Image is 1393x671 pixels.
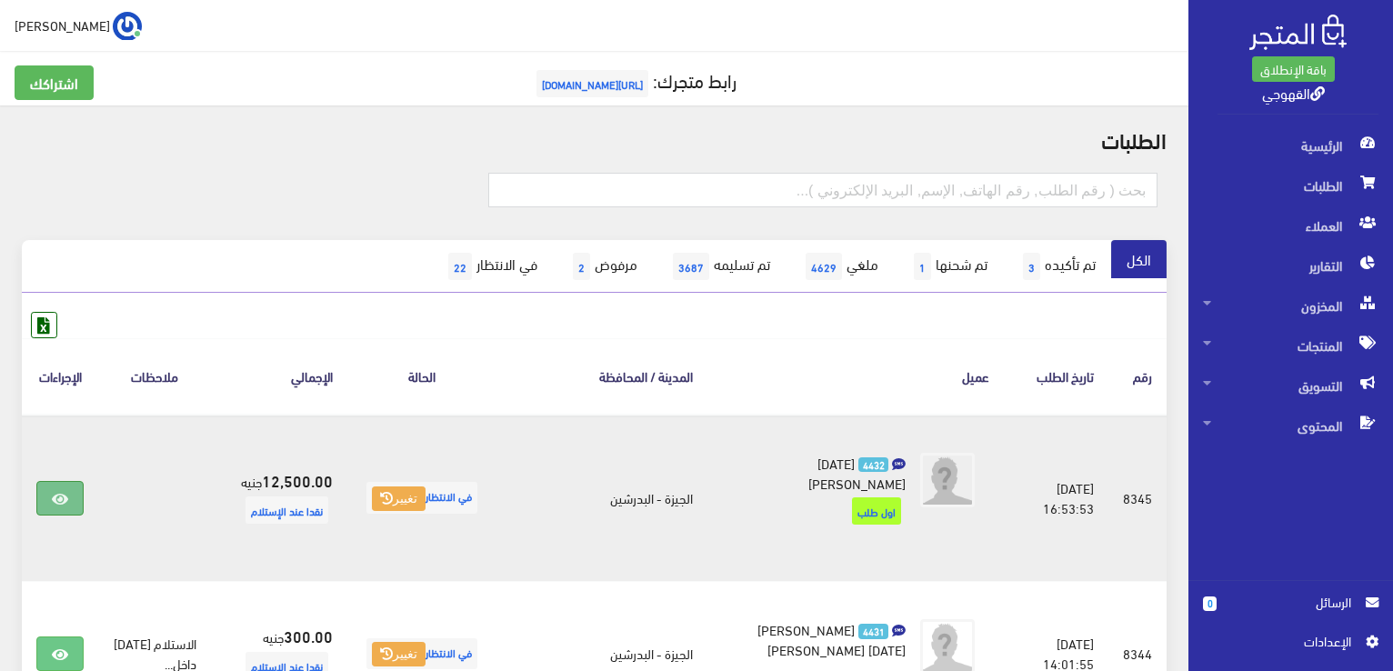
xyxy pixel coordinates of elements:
[737,619,905,659] a: 4431 [PERSON_NAME][DATE] [PERSON_NAME]
[914,253,931,280] span: 1
[806,253,842,280] span: 4629
[808,450,906,496] span: [DATE][PERSON_NAME]
[894,240,1003,293] a: تم شحنها1
[1004,415,1108,582] td: [DATE] 16:53:53
[448,253,472,280] span: 22
[553,240,653,293] a: مرفوض2
[1203,205,1378,245] span: العملاء
[428,240,553,293] a: في الانتظار22
[372,642,426,667] button: تغيير
[246,496,328,524] span: نقدا عند الإستلام
[1203,245,1378,285] span: التقارير
[15,65,94,100] a: اشتراكك
[1203,592,1378,631] a: 0 الرسائل
[1231,592,1351,612] span: الرسائل
[1188,406,1393,446] a: المحتوى
[1203,125,1378,165] span: الرئيسية
[1188,165,1393,205] a: الطلبات
[1188,245,1393,285] a: التقارير
[1188,205,1393,245] a: العملاء
[366,482,477,514] span: في الانتظار
[653,240,786,293] a: تم تسليمه3687
[1203,285,1378,325] span: المخزون
[98,338,211,414] th: ملاحظات
[1252,56,1335,82] a: باقة الإنطلاق
[1262,79,1325,105] a: القهوجي
[1249,15,1347,50] img: .
[1203,325,1378,366] span: المنتجات
[573,253,590,280] span: 2
[347,338,496,414] th: الحالة
[496,338,708,414] th: المدينة / المحافظة
[852,497,901,525] span: اول طلب
[262,468,333,492] strong: 12,500.00
[496,415,708,582] td: الجيزة - البدرشين
[22,338,98,414] th: الإجراءات
[536,70,648,97] span: [URL][DOMAIN_NAME]
[372,486,426,512] button: تغيير
[858,624,888,639] span: 4431
[1188,325,1393,366] a: المنتجات
[532,63,737,96] a: رابط متجرك:[URL][DOMAIN_NAME]
[1203,165,1378,205] span: الطلبات
[1108,338,1167,414] th: رقم
[1203,596,1217,611] span: 0
[284,624,333,647] strong: 300.00
[1203,366,1378,406] span: التسويق
[1218,631,1350,651] span: اﻹعدادات
[920,453,975,507] img: avatar.png
[707,338,1004,414] th: عميل
[1203,631,1378,660] a: اﻹعدادات
[22,127,1167,151] h2: الطلبات
[15,11,142,40] a: ... [PERSON_NAME]
[211,415,347,582] td: جنيه
[1023,253,1040,280] span: 3
[673,253,709,280] span: 3687
[1203,406,1378,446] span: المحتوى
[488,173,1157,207] input: بحث ( رقم الطلب, رقم الهاتف, الإسم, البريد اﻹلكتروني )...
[1111,240,1167,278] a: الكل
[1004,338,1108,414] th: تاريخ الطلب
[786,240,894,293] a: ملغي4629
[737,453,905,493] a: 4432 [DATE][PERSON_NAME]
[1188,285,1393,325] a: المخزون
[1188,125,1393,165] a: الرئيسية
[15,14,110,36] span: [PERSON_NAME]
[113,12,142,41] img: ...
[211,338,347,414] th: اﻹجمالي
[1108,415,1167,582] td: 8345
[366,638,477,670] span: في الانتظار
[757,616,906,662] span: [PERSON_NAME][DATE] [PERSON_NAME]
[858,457,888,473] span: 4432
[1003,240,1111,293] a: تم تأكيده3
